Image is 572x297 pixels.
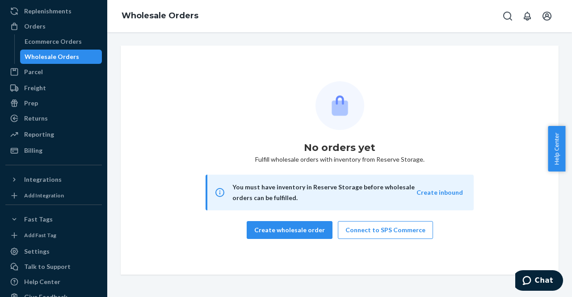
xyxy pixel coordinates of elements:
[24,277,60,286] div: Help Center
[5,230,102,241] a: Add Fast Tag
[20,50,102,64] a: Wholesale Orders
[5,96,102,110] a: Prep
[5,19,102,33] a: Orders
[24,7,71,16] div: Replenishments
[24,247,50,256] div: Settings
[128,81,551,239] div: Fulfill wholesale orders with inventory from Reserve Storage.
[114,3,206,29] ol: breadcrumbs
[24,130,54,139] div: Reporting
[5,275,102,289] a: Help Center
[20,34,102,49] a: Ecommerce Orders
[338,221,433,239] button: Connect to SPS Commerce
[5,81,102,95] a: Freight
[5,127,102,142] a: Reporting
[232,182,416,203] div: You must have inventory in Reserve Storage before wholesale orders can be fulfilled.
[24,99,38,108] div: Prep
[24,192,64,199] div: Add Integration
[122,11,198,21] a: Wholesale Orders
[315,81,364,130] img: Empty list
[5,172,102,187] button: Integrations
[5,259,102,274] button: Talk to Support
[24,22,46,31] div: Orders
[518,7,536,25] button: Open notifications
[5,190,102,201] a: Add Integration
[24,146,42,155] div: Billing
[499,7,517,25] button: Open Search Box
[416,188,463,197] button: Create inbound
[548,126,565,172] button: Help Center
[24,231,56,239] div: Add Fast Tag
[5,4,102,18] a: Replenishments
[24,114,48,123] div: Returns
[5,111,102,125] a: Returns
[5,65,102,79] a: Parcel
[24,84,46,92] div: Freight
[5,212,102,226] button: Fast Tags
[24,215,53,224] div: Fast Tags
[24,175,62,184] div: Integrations
[24,262,71,271] div: Talk to Support
[538,7,556,25] button: Open account menu
[25,37,82,46] div: Ecommerce Orders
[5,143,102,158] a: Billing
[304,141,375,155] h1: No orders yet
[247,221,332,239] button: Create wholesale order
[24,67,43,76] div: Parcel
[515,270,563,293] iframe: Opens a widget where you can chat to one of our agents
[5,244,102,259] a: Settings
[25,52,79,61] div: Wholesale Orders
